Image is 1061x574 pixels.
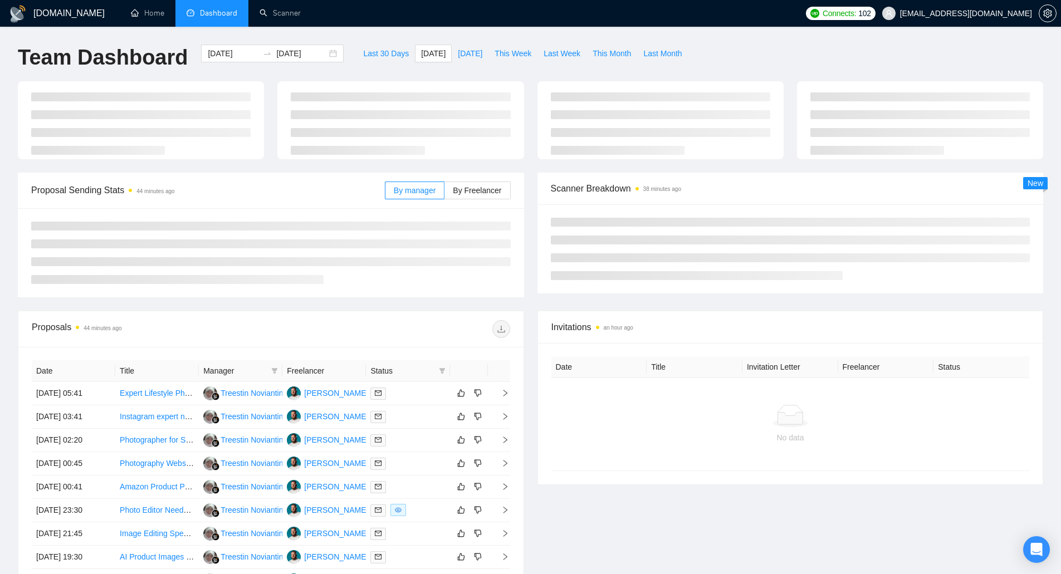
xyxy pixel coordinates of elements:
[203,388,285,397] a: TNTreestin Noviantini
[471,527,485,540] button: dislike
[643,47,682,60] span: Last Month
[471,480,485,493] button: dislike
[203,457,217,470] img: TN
[471,386,485,400] button: dislike
[474,435,482,444] span: dislike
[474,552,482,561] span: dislike
[454,433,468,447] button: like
[287,552,368,561] a: SN[PERSON_NAME]
[84,325,121,331] time: 44 minutes ago
[287,528,368,537] a: SN[PERSON_NAME]
[200,8,237,18] span: Dashboard
[203,386,217,400] img: TN
[560,431,1021,444] div: No data
[810,9,819,18] img: upwork-logo.png
[271,367,278,374] span: filter
[454,386,468,400] button: like
[212,416,219,424] img: gigradar-bm.png
[838,356,934,378] th: Freelancer
[32,499,115,522] td: [DATE] 23:30
[394,186,436,195] span: By manager
[551,320,1030,334] span: Invitations
[457,412,465,421] span: like
[31,183,385,197] span: Proposal Sending Stats
[885,9,893,17] span: user
[1039,4,1057,22] button: setting
[375,483,382,490] span: mail
[471,457,485,470] button: dislike
[395,507,402,513] span: eye
[304,551,368,563] div: [PERSON_NAME]
[120,529,252,538] a: Image Editing Specialist for Etsy Shop
[304,480,368,493] div: [PERSON_NAME]
[304,434,368,446] div: [PERSON_NAME]
[457,529,465,538] span: like
[203,433,217,447] img: TN
[457,459,465,468] span: like
[136,188,174,194] time: 44 minutes ago
[287,433,301,447] img: SN
[933,356,1029,378] th: Status
[287,457,301,470] img: SN
[263,49,272,58] span: swap-right
[823,7,856,19] span: Connects:
[287,411,368,420] a: SN[PERSON_NAME]
[471,433,485,447] button: dislike
[604,325,633,331] time: an hour ago
[212,439,219,447] img: gigradar-bm.png
[304,527,368,539] div: [PERSON_NAME]
[474,482,482,491] span: dislike
[221,527,285,539] div: Treestin Noviantini
[287,410,301,424] img: SN
[492,413,509,420] span: right
[454,457,468,470] button: like
[474,529,482,538] span: dislike
[32,360,115,382] th: Date
[203,503,217,517] img: TN
[221,480,285,493] div: Treestin Noviantini
[415,45,452,62] button: [DATE]
[120,482,528,491] a: Amazon Product Photography + Listing Images + A+ Premium + Lifestyle Video (with [DEMOGRAPHIC_DAT...
[32,452,115,475] td: [DATE] 00:45
[32,429,115,452] td: [DATE] 02:20
[187,9,194,17] span: dashboard
[474,412,482,421] span: dislike
[287,527,301,541] img: SN
[457,435,465,444] span: like
[18,45,188,71] h1: Team Dashboard
[492,529,509,537] span: right
[203,527,217,541] img: TN
[221,504,285,516] div: Treestin Noviantini
[203,435,285,444] a: TNTreestin Noviantini
[287,503,301,517] img: SN
[221,457,285,469] div: Treestin Noviantini
[421,47,446,60] span: [DATE]
[492,436,509,444] span: right
[221,410,285,423] div: Treestin Noviantini
[212,556,219,564] img: gigradar-bm.png
[212,509,219,517] img: gigradar-bm.png
[375,507,382,513] span: mail
[120,435,286,444] a: Photographer for Short Digital Content Sessions
[32,320,271,338] div: Proposals
[212,393,219,400] img: gigradar-bm.png
[363,47,409,60] span: Last 30 Days
[120,552,236,561] a: AI Product Images (E-commerce)
[637,45,688,62] button: Last Month
[544,47,580,60] span: Last Week
[357,45,415,62] button: Last 30 Days
[276,47,327,60] input: End date
[474,506,482,514] span: dislike
[304,504,368,516] div: [PERSON_NAME]
[120,459,253,468] a: Photography Website on Squarespace
[457,552,465,561] span: like
[115,405,199,429] td: Instagram expert needed for organic growth
[457,506,465,514] span: like
[203,528,285,537] a: TNTreestin Noviantini
[304,387,368,399] div: [PERSON_NAME]
[488,45,537,62] button: This Week
[439,367,446,374] span: filter
[203,458,285,467] a: TNTreestin Noviantini
[32,546,115,569] td: [DATE] 19:30
[457,482,465,491] span: like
